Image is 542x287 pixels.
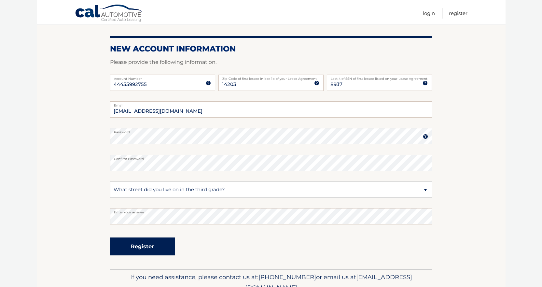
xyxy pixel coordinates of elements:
[110,75,215,80] label: Account Number
[110,208,432,213] label: Enter your answer
[75,4,143,23] a: Cal Automotive
[449,8,467,19] a: Register
[110,75,215,91] input: Account Number
[110,101,432,107] label: Email
[258,273,316,281] span: [PHONE_NUMBER]
[423,134,428,139] img: tooltip.svg
[218,75,324,91] input: Zip Code
[110,155,432,160] label: Confirm Password
[327,75,432,80] label: Last 4 of SSN of first lessee listed on your Lease Agreement
[110,237,175,255] button: Register
[314,80,319,86] img: tooltip.svg
[218,75,324,80] label: Zip Code of first lessee in box 1b of your Lease Agreement
[327,75,432,91] input: SSN or EIN (last 4 digits only)
[206,80,211,86] img: tooltip.svg
[110,58,432,67] p: Please provide the following information.
[423,8,435,19] a: Login
[110,44,432,54] h2: New Account Information
[110,101,432,118] input: Email
[423,80,428,86] img: tooltip.svg
[110,128,432,133] label: Password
